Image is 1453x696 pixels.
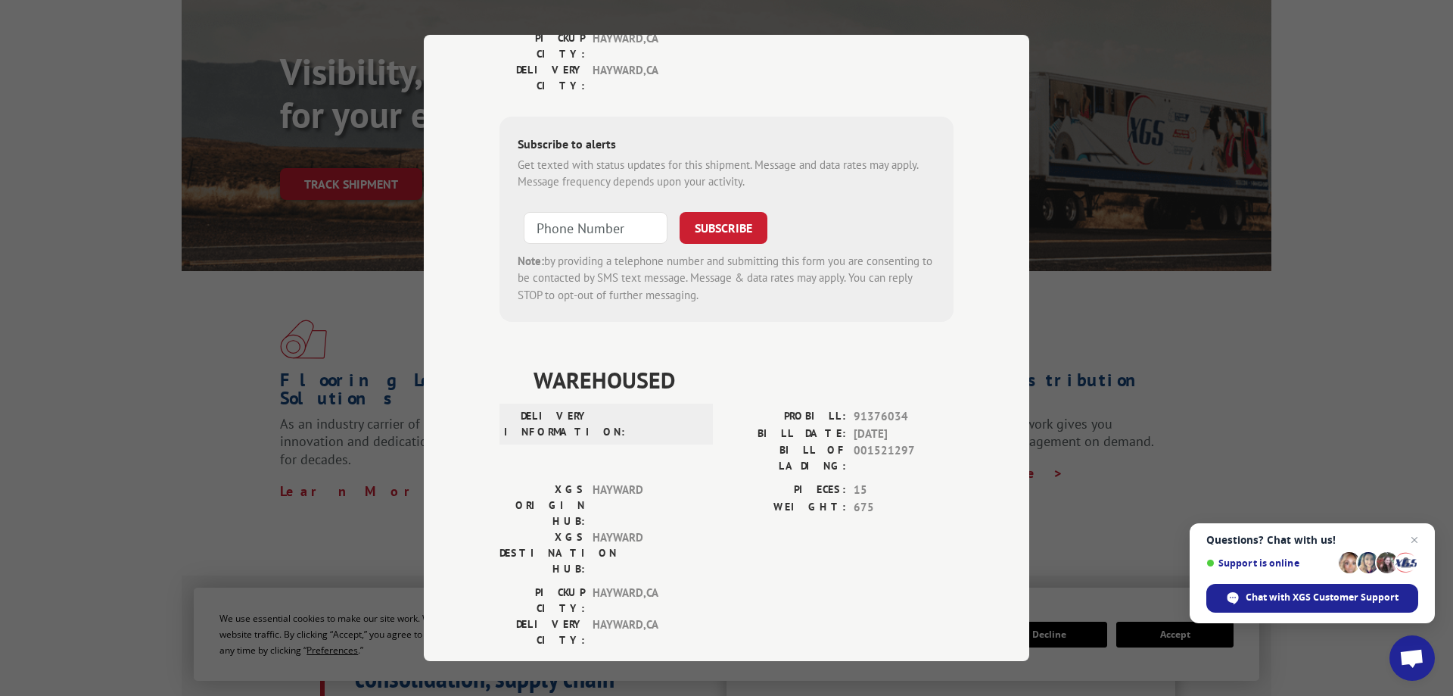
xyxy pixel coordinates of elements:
[499,616,585,648] label: DELIVERY CITY:
[499,62,585,94] label: DELIVERY CITY:
[726,499,846,517] label: WEIGHT:
[1206,557,1333,569] span: Support is online
[854,499,954,517] span: 675
[593,616,695,648] span: HAYWARD , CA
[726,426,846,443] label: BILL DATE:
[726,408,846,426] label: PROBILL:
[518,135,935,157] div: Subscribe to alerts
[593,62,695,94] span: HAYWARD , CA
[854,442,954,474] span: 001521297
[593,30,695,62] span: HAYWARD , CA
[1389,635,1435,681] a: Open chat
[499,482,585,529] label: XGS ORIGIN HUB:
[499,585,585,616] label: PICKUP CITY:
[854,408,954,426] span: 91376034
[504,408,590,440] label: DELIVERY INFORMATION:
[726,442,846,474] label: BILL OF LADING:
[499,529,585,577] label: XGS DESTINATION HUB:
[1246,591,1399,604] span: Chat with XGS Customer Support
[518,253,935,304] div: by providing a telephone number and submitting this form you are consenting to be contacted by SM...
[1206,584,1418,613] span: Chat with XGS Customer Support
[854,482,954,499] span: 15
[854,426,954,443] span: [DATE]
[593,585,695,616] span: HAYWARD , CA
[593,482,695,529] span: HAYWARD
[534,363,954,397] span: WAREHOUSED
[518,254,544,268] strong: Note:
[1206,534,1418,546] span: Questions? Chat with us!
[680,212,767,244] button: SUBSCRIBE
[524,212,667,244] input: Phone Number
[499,30,585,62] label: PICKUP CITY:
[593,529,695,577] span: HAYWARD
[518,157,935,191] div: Get texted with status updates for this shipment. Message and data rates may apply. Message frequ...
[726,482,846,499] label: PIECES:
